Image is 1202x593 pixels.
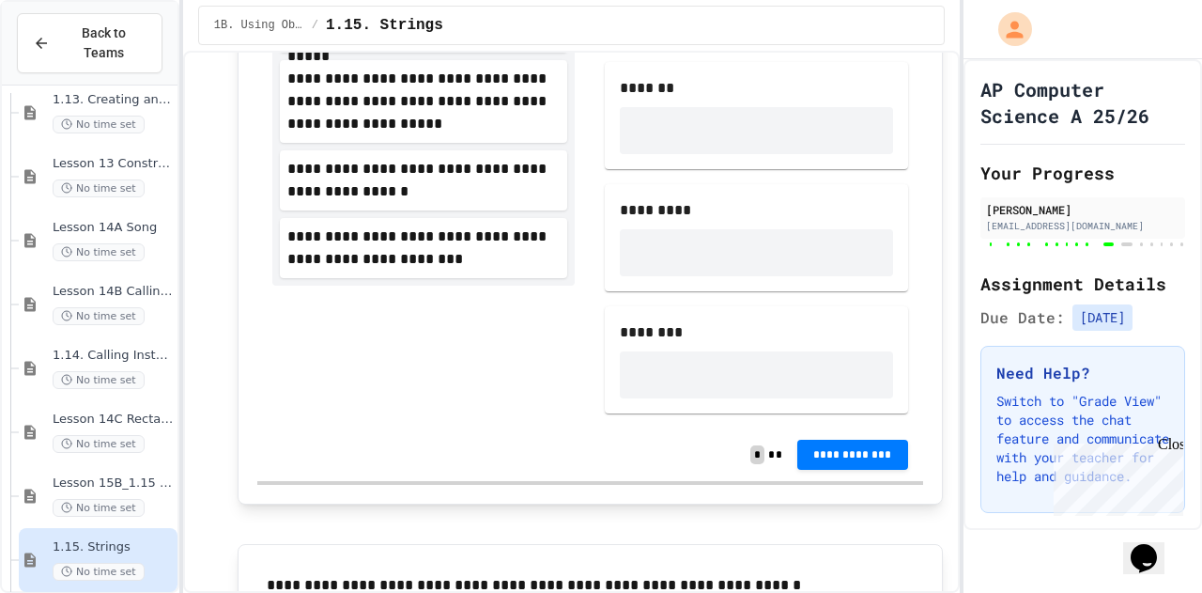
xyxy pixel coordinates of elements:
span: 1.14. Calling Instance Methods [53,348,174,364]
span: 1.13. Creating and Initializing Objects: Constructors [53,92,174,108]
span: 1.15. Strings [326,14,443,37]
span: Lesson 14A Song [53,220,174,236]
span: Due Date: [980,306,1065,329]
div: [PERSON_NAME] [986,201,1179,218]
span: Lesson 13 Constructors [53,156,174,172]
span: Lesson 15B_1.15 String Methods Demonstration [53,476,174,492]
span: No time set [53,435,145,453]
iframe: chat widget [1123,518,1183,574]
span: Lesson 14C Rectangle [53,412,174,428]
h2: Assignment Details [980,271,1185,297]
span: [DATE] [1072,304,1133,331]
span: 1.15. Strings [53,539,174,555]
div: Chat with us now!Close [8,8,130,119]
span: 1B. Using Objects and Methods [214,18,304,33]
span: No time set [53,499,145,517]
h1: AP Computer Science A 25/26 [980,76,1185,129]
span: Back to Teams [61,23,146,63]
h3: Need Help? [996,362,1169,384]
button: Back to Teams [17,13,162,73]
span: No time set [53,243,145,261]
p: Switch to "Grade View" to access the chat feature and communicate with your teacher for help and ... [996,392,1169,486]
h2: Your Progress [980,160,1185,186]
span: No time set [53,307,145,325]
span: No time set [53,563,145,581]
span: No time set [53,179,145,197]
div: My Account [979,8,1037,51]
span: / [312,18,318,33]
span: No time set [53,371,145,389]
span: No time set [53,116,145,133]
span: Lesson 14B Calling Methods with Parameters [53,284,174,300]
div: [EMAIL_ADDRESS][DOMAIN_NAME] [986,219,1179,233]
iframe: chat widget [1046,436,1183,516]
